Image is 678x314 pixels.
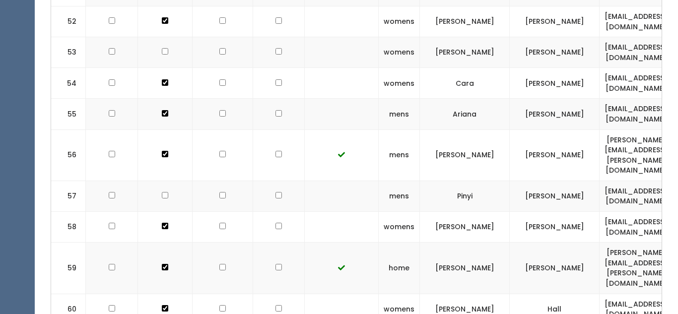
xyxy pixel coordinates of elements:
td: mens [379,129,420,181]
td: mens [379,99,420,129]
td: [EMAIL_ADDRESS][DOMAIN_NAME] [600,99,673,129]
td: [PERSON_NAME] [510,37,600,68]
td: womens [379,212,420,243]
td: [EMAIL_ADDRESS][DOMAIN_NAME] [600,181,673,211]
td: 53 [51,37,86,68]
td: [PERSON_NAME] [420,243,510,294]
td: 52 [51,6,86,37]
td: [PERSON_NAME] [420,37,510,68]
td: home [379,243,420,294]
td: 54 [51,68,86,99]
td: [PERSON_NAME] [510,243,600,294]
td: [PERSON_NAME][EMAIL_ADDRESS][PERSON_NAME][DOMAIN_NAME] [600,129,673,181]
td: mens [379,181,420,211]
td: [PERSON_NAME] [420,129,510,181]
td: [PERSON_NAME] [420,212,510,243]
td: [EMAIL_ADDRESS][DOMAIN_NAME] [600,68,673,99]
td: 55 [51,99,86,129]
td: [PERSON_NAME] [510,6,600,37]
td: [EMAIL_ADDRESS][DOMAIN_NAME] [600,37,673,68]
td: [PERSON_NAME] [510,68,600,99]
td: womens [379,37,420,68]
td: 57 [51,181,86,211]
td: womens [379,6,420,37]
td: [PERSON_NAME] [510,181,600,211]
td: [PERSON_NAME] [420,6,510,37]
td: 58 [51,212,86,243]
td: Cara [420,68,510,99]
td: [PERSON_NAME] [510,129,600,181]
td: womens [379,68,420,99]
td: 59 [51,243,86,294]
td: [PERSON_NAME] [510,212,600,243]
td: [EMAIL_ADDRESS][DOMAIN_NAME] [600,6,673,37]
td: 56 [51,129,86,181]
td: [PERSON_NAME] [510,99,600,129]
td: Pinyi [420,181,510,211]
td: [PERSON_NAME][EMAIL_ADDRESS][PERSON_NAME][DOMAIN_NAME] [600,243,673,294]
td: [EMAIL_ADDRESS][DOMAIN_NAME] [600,212,673,243]
td: Ariana [420,99,510,129]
